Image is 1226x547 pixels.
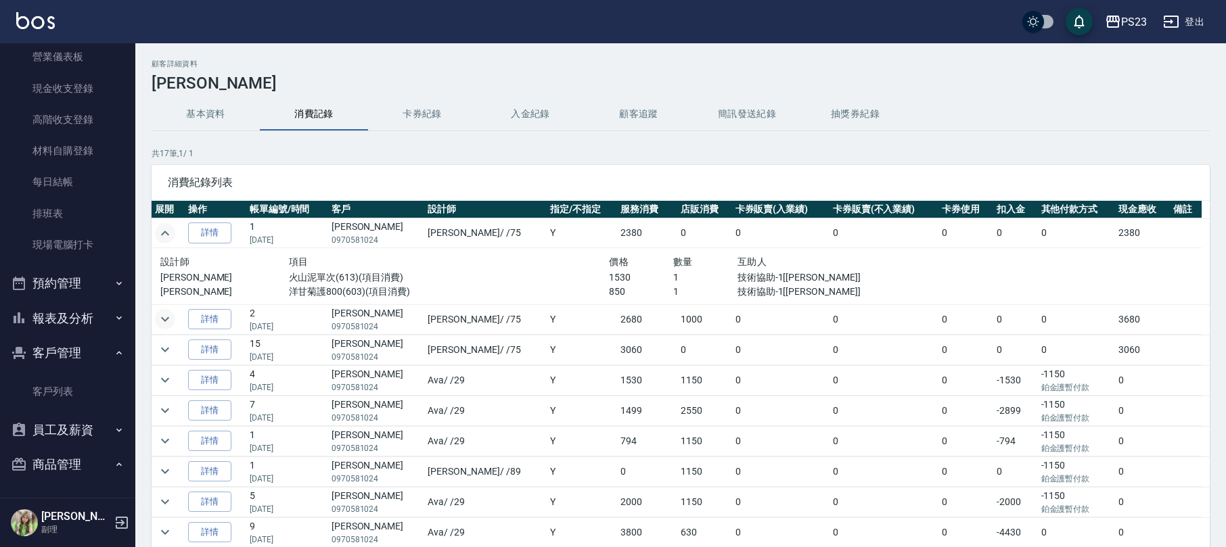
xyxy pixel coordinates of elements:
[188,370,231,391] a: 詳情
[547,487,617,517] td: Y
[938,304,993,334] td: 0
[155,339,175,360] button: expand row
[332,381,422,394] p: 0970581024
[938,365,993,395] td: 0
[246,201,328,218] th: 帳單編號/時間
[938,396,993,425] td: 0
[673,270,737,285] p: 1
[1038,517,1116,547] td: 0
[328,365,425,395] td: [PERSON_NAME]
[547,517,617,547] td: Y
[250,473,325,485] p: [DATE]
[677,201,732,218] th: 店販消費
[424,487,546,517] td: Ava / /29
[732,218,830,248] td: 0
[5,41,130,72] a: 營業儀表板
[168,176,1194,189] span: 消費紀錄列表
[424,365,546,395] td: Ava / /29
[547,335,617,364] td: Y
[830,335,938,364] td: 0
[188,309,231,330] a: 詳情
[993,396,1038,425] td: -2899
[5,447,130,482] button: 商品管理
[830,517,938,547] td: 0
[160,285,289,299] p: [PERSON_NAME]
[993,487,1038,517] td: -2000
[188,431,231,452] a: 詳情
[830,487,938,517] td: 0
[5,198,130,229] a: 排班表
[1115,218,1170,248] td: 2380
[188,339,231,360] a: 詳情
[673,256,693,267] span: 數量
[424,335,546,364] td: [PERSON_NAME] / /75
[188,522,231,543] a: 詳情
[152,60,1210,68] h2: 顧客詳細資料
[424,456,546,486] td: [PERSON_NAME] / /89
[830,456,938,486] td: 0
[328,396,425,425] td: [PERSON_NAME]
[160,270,289,285] p: [PERSON_NAME]
[328,487,425,517] td: [PERSON_NAME]
[328,426,425,456] td: [PERSON_NAME]
[732,304,830,334] td: 0
[801,98,909,130] button: 抽獎券紀錄
[677,456,732,486] td: 1150
[5,135,130,166] a: 材料自購登錄
[732,517,830,547] td: 0
[188,222,231,243] a: 詳情
[677,365,732,395] td: 1150
[250,234,325,246] p: [DATE]
[993,218,1038,248] td: 0
[677,426,732,456] td: 1150
[188,492,231,513] a: 詳情
[152,201,185,218] th: 展開
[328,456,425,486] td: [PERSON_NAME]
[732,456,830,486] td: 0
[830,304,938,334] td: 0
[155,223,175,243] button: expand row
[246,335,328,364] td: 15
[328,201,425,218] th: 客戶
[1115,517,1170,547] td: 0
[617,304,677,334] td: 2680
[1099,8,1152,36] button: PS23
[250,412,325,424] p: [DATE]
[737,270,930,285] p: 技術協助-1[[PERSON_NAME]]
[188,400,231,421] a: 詳情
[246,365,328,395] td: 4
[328,517,425,547] td: [PERSON_NAME]
[5,412,130,448] button: 員工及薪資
[830,396,938,425] td: 0
[5,166,130,197] a: 每日結帳
[993,335,1038,364] td: 0
[830,365,938,395] td: 0
[424,426,546,456] td: Ava / /29
[424,396,546,425] td: Ava / /29
[250,533,325,546] p: [DATE]
[547,426,617,456] td: Y
[476,98,585,130] button: 入金紀錄
[1115,201,1170,218] th: 現金應收
[830,426,938,456] td: 0
[1115,304,1170,334] td: 3680
[1115,456,1170,486] td: 0
[617,456,677,486] td: 0
[160,256,189,267] span: 設計師
[5,229,130,260] a: 現場電腦打卡
[938,517,993,547] td: 0
[424,218,546,248] td: [PERSON_NAME] / /75
[5,335,130,371] button: 客戶管理
[332,351,422,363] p: 0970581024
[830,201,938,218] th: 卡券販賣(不入業績)
[1041,442,1112,454] p: 鉑金護暫付款
[41,510,110,523] h5: [PERSON_NAME]
[737,285,930,299] p: 技術協助-1[[PERSON_NAME]]
[938,201,993,218] th: 卡券使用
[5,301,130,336] button: 報表及分析
[547,365,617,395] td: Y
[673,285,737,299] p: 1
[732,335,830,364] td: 0
[1038,426,1116,456] td: -1150
[1115,396,1170,425] td: 0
